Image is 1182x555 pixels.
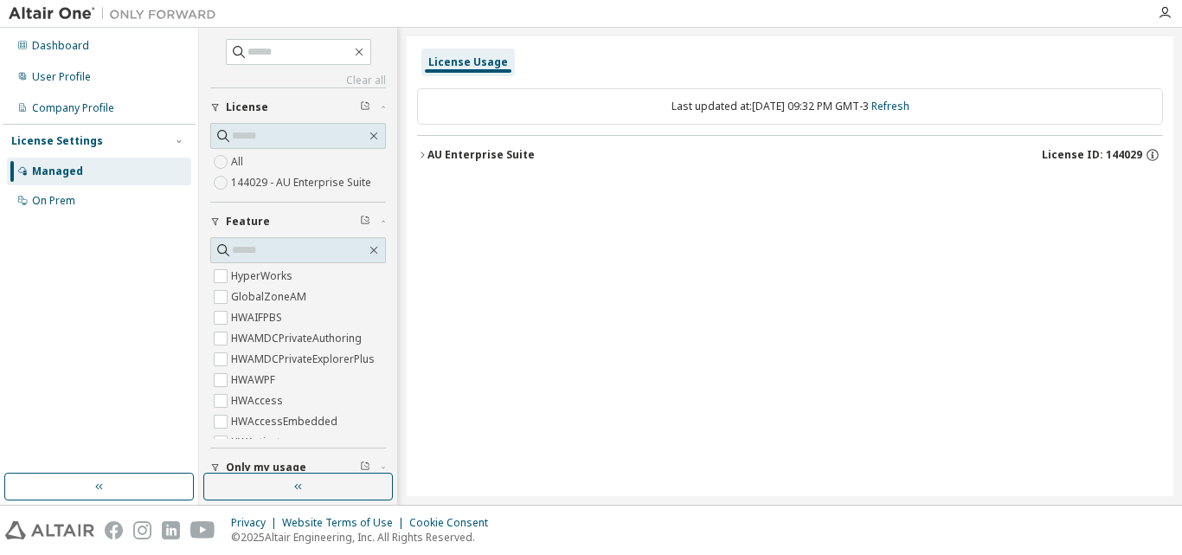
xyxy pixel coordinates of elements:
span: Only my usage [226,461,306,474]
div: Website Terms of Use [282,516,409,530]
label: HWAMDCPrivateExplorerPlus [231,349,378,370]
div: Managed [32,165,83,178]
label: HWAWPF [231,370,279,390]
button: Only my usage [210,449,386,487]
span: Clear filter [360,461,370,474]
a: Refresh [871,99,909,113]
span: License ID: 144029 [1042,148,1142,162]
span: Clear filter [360,100,370,114]
label: HyperWorks [231,266,296,287]
img: youtube.svg [190,521,215,539]
label: HWAIFPBS [231,307,286,328]
span: Clear filter [360,215,370,229]
div: Dashboard [32,39,89,53]
div: AU Enterprise Suite [427,148,535,162]
button: AU Enterprise SuiteLicense ID: 144029 [417,136,1163,174]
button: Feature [210,203,386,241]
div: License Usage [428,55,508,69]
label: HWAMDCPrivateAuthoring [231,328,365,349]
img: facebook.svg [105,521,123,539]
div: License Settings [11,134,103,148]
span: Feature [226,215,270,229]
img: altair_logo.svg [5,521,94,539]
button: License [210,88,386,126]
div: Cookie Consent [409,516,498,530]
div: Company Profile [32,101,114,115]
label: All [231,152,247,172]
p: © 2025 Altair Engineering, Inc. All Rights Reserved. [231,530,498,545]
label: GlobalZoneAM [231,287,310,307]
a: Clear all [210,74,386,87]
label: HWAccess [231,390,286,411]
label: HWActivate [231,432,290,453]
img: instagram.svg [133,521,151,539]
div: On Prem [32,194,75,208]
img: linkedin.svg [162,521,180,539]
label: 144029 - AU Enterprise Suite [231,172,375,193]
div: Privacy [231,516,282,530]
img: Altair One [9,5,225,23]
div: Last updated at: [DATE] 09:32 PM GMT-3 [417,88,1163,125]
div: User Profile [32,70,91,84]
label: HWAccessEmbedded [231,411,341,432]
span: License [226,100,268,114]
